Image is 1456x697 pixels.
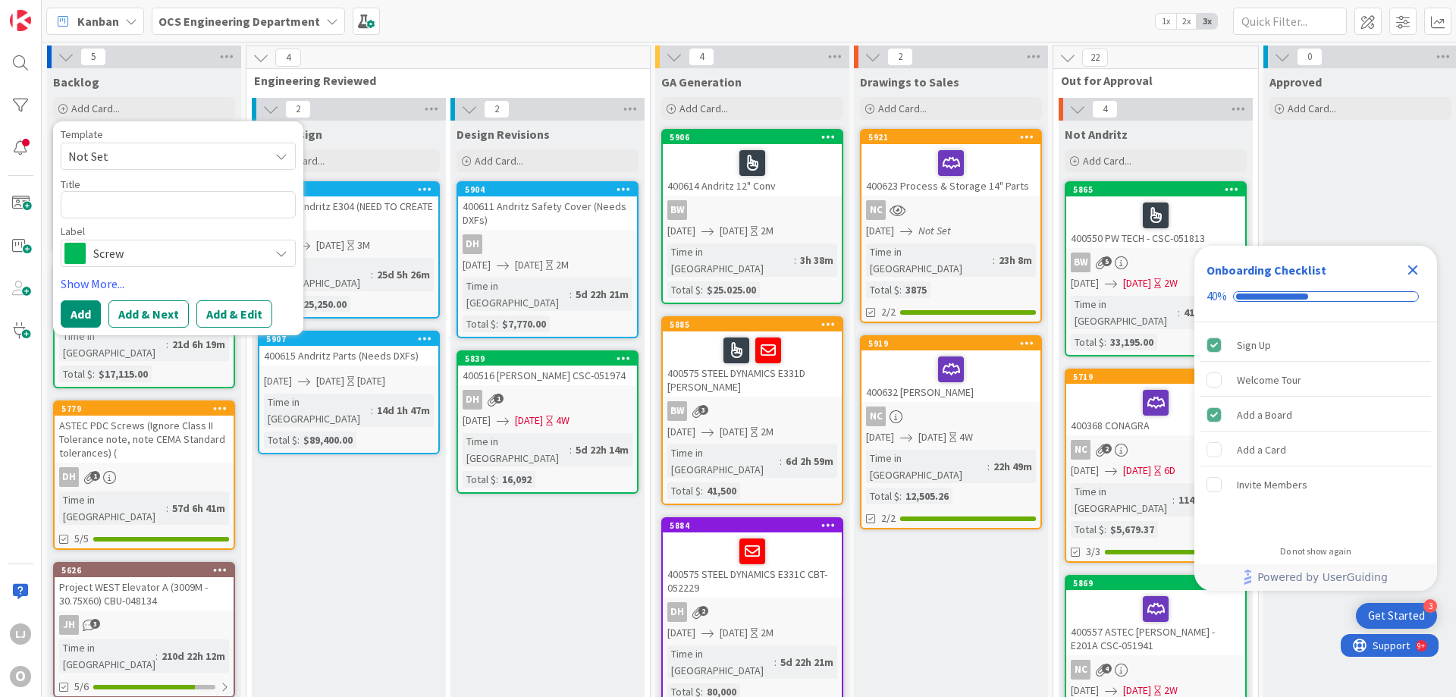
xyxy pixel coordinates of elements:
[498,316,550,332] div: $7,770.00
[868,132,1040,143] div: 5921
[93,366,95,382] span: :
[1156,14,1176,29] span: 1x
[71,102,120,115] span: Add Card...
[667,243,794,277] div: Time in [GEOGRAPHIC_DATA]
[918,224,951,237] i: Not Set
[1102,256,1112,266] span: 5
[1200,328,1431,362] div: Sign Up is complete.
[1066,370,1245,435] div: 5719400368 CONAGRA
[10,666,31,687] div: O
[1066,440,1245,460] div: NC
[1237,371,1301,389] div: Welcome Tour
[995,252,1036,268] div: 23h 8m
[463,413,491,429] span: [DATE]
[918,429,946,445] span: [DATE]
[463,433,570,466] div: Time in [GEOGRAPHIC_DATA]
[1104,521,1106,538] span: :
[1071,463,1099,479] span: [DATE]
[55,577,234,611] div: Project WEST Elevator A (3009M - 30.75X60) CBU-048134
[458,366,637,385] div: 400516 [PERSON_NAME] CSC-051974
[463,471,496,488] div: Total $
[61,177,80,191] label: Title
[90,619,100,629] span: 3
[95,366,152,382] div: $17,115.00
[993,252,995,268] span: :
[663,318,842,397] div: 5885400575 STEEL DYNAMICS E331D [PERSON_NAME]
[458,196,637,230] div: 400611 Andritz Safety Cover (Needs DXFs)
[663,144,842,196] div: 400614 Andritz 12" Conv
[458,390,637,410] div: DH
[264,394,371,427] div: Time in [GEOGRAPHIC_DATA]
[780,453,782,469] span: :
[1083,154,1131,168] span: Add Card...
[59,491,166,525] div: Time in [GEOGRAPHIC_DATA]
[1066,660,1245,680] div: NC
[465,353,637,364] div: 5839
[1257,568,1388,586] span: Powered by UserGuiding
[1178,304,1180,321] span: :
[61,129,103,140] span: Template
[61,300,101,328] button: Add
[1071,521,1104,538] div: Total $
[61,565,234,576] div: 5626
[1073,578,1245,589] div: 5869
[155,648,158,664] span: :
[61,275,296,293] a: Show More...
[990,458,1036,475] div: 22h 49m
[556,413,570,429] div: 4W
[663,130,842,196] div: 5906400614 Andritz 12" Conv
[55,564,234,611] div: 5626Project WEST Elevator A (3009M - 30.75X60) CBU-048134
[371,266,373,283] span: :
[1071,483,1172,516] div: Time in [GEOGRAPHIC_DATA]
[701,482,703,499] span: :
[1071,296,1178,329] div: Time in [GEOGRAPHIC_DATA]
[902,488,952,504] div: 12,505.26
[866,223,894,239] span: [DATE]
[667,625,695,641] span: [DATE]
[782,453,837,469] div: 6d 2h 59m
[259,183,438,230] div: 5889400582 Andritz E304 (NEED TO CREATE DXFS)
[259,332,438,346] div: 5907
[496,316,498,332] span: :
[168,500,229,516] div: 57d 6h 41m
[457,350,639,494] a: 5839400516 [PERSON_NAME] CSC-051974DH[DATE][DATE]4WTime in [GEOGRAPHIC_DATA]:5d 22h 14mTotal $:16...
[1092,100,1118,118] span: 4
[1071,660,1090,680] div: NC
[93,243,262,264] span: Screw
[457,127,550,142] span: Design Revisions
[316,237,344,253] span: [DATE]
[1176,14,1197,29] span: 2x
[1207,290,1425,303] div: Checklist progress: 40%
[1066,384,1245,435] div: 400368 CONAGRA
[1269,74,1322,89] span: Approved
[720,625,748,641] span: [DATE]
[259,196,438,230] div: 400582 Andritz E304 (NEED TO CREATE DXFS)
[881,304,896,320] span: 2/2
[458,183,637,230] div: 5904400611 Andritz Safety Cover (Needs DXFs)
[1065,127,1128,142] span: Not Andritz
[297,432,300,448] span: :
[777,654,837,670] div: 5d 22h 21m
[259,183,438,196] div: 5889
[1280,545,1351,557] div: Do not show again
[663,331,842,397] div: 400575 STEEL DYNAMICS E331D [PERSON_NAME]
[158,648,229,664] div: 210d 22h 12m
[899,488,902,504] span: :
[860,335,1042,529] a: 5919400632 [PERSON_NAME]NC[DATE][DATE]4WTime in [GEOGRAPHIC_DATA]:22h 49mTotal $:12,505.262/2
[10,623,31,645] div: LJ
[463,316,496,332] div: Total $
[866,429,894,445] span: [DATE]
[515,413,543,429] span: [DATE]
[496,471,498,488] span: :
[264,432,297,448] div: Total $
[316,373,344,389] span: [DATE]
[1071,275,1099,291] span: [DATE]
[1237,406,1292,424] div: Add a Board
[698,606,708,616] span: 2
[667,424,695,440] span: [DATE]
[661,129,843,304] a: 5906400614 Andritz 12" ConvBW[DATE][DATE]2MTime in [GEOGRAPHIC_DATA]:3h 38mTotal $:$25.025.00
[55,402,234,416] div: 5779
[1194,322,1437,535] div: Checklist items
[1073,184,1245,195] div: 5865
[166,336,168,353] span: :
